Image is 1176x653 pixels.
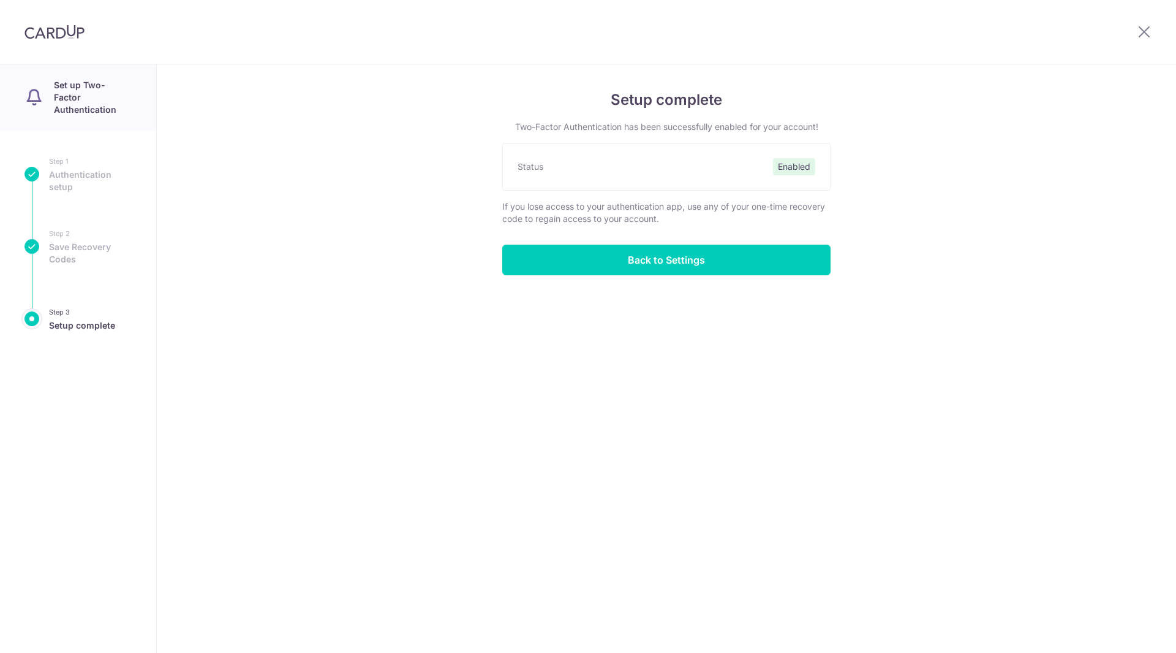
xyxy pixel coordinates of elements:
p: Set up Two-Factor Authentication [54,79,132,116]
small: Step 1 [49,155,132,167]
small: Step 2 [49,227,132,240]
span: Save Recovery Codes [49,241,132,265]
p: If you lose access to your authentication app, use any of your one-time recovery code to regain a... [502,200,831,225]
input: Back to Settings [502,245,831,275]
small: Step 3 [49,306,115,318]
label: Status [518,161,543,173]
iframe: Opens a widget where you can find more information [1098,616,1164,647]
span: Authentication setup [49,169,132,193]
h4: Setup complete [502,89,831,111]
p: Two-Factor Authentication has been successfully enabled for your account! [502,121,831,133]
span: Setup complete [49,319,115,332]
span: Enabled [773,158,815,175]
img: CardUp [24,25,85,39]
